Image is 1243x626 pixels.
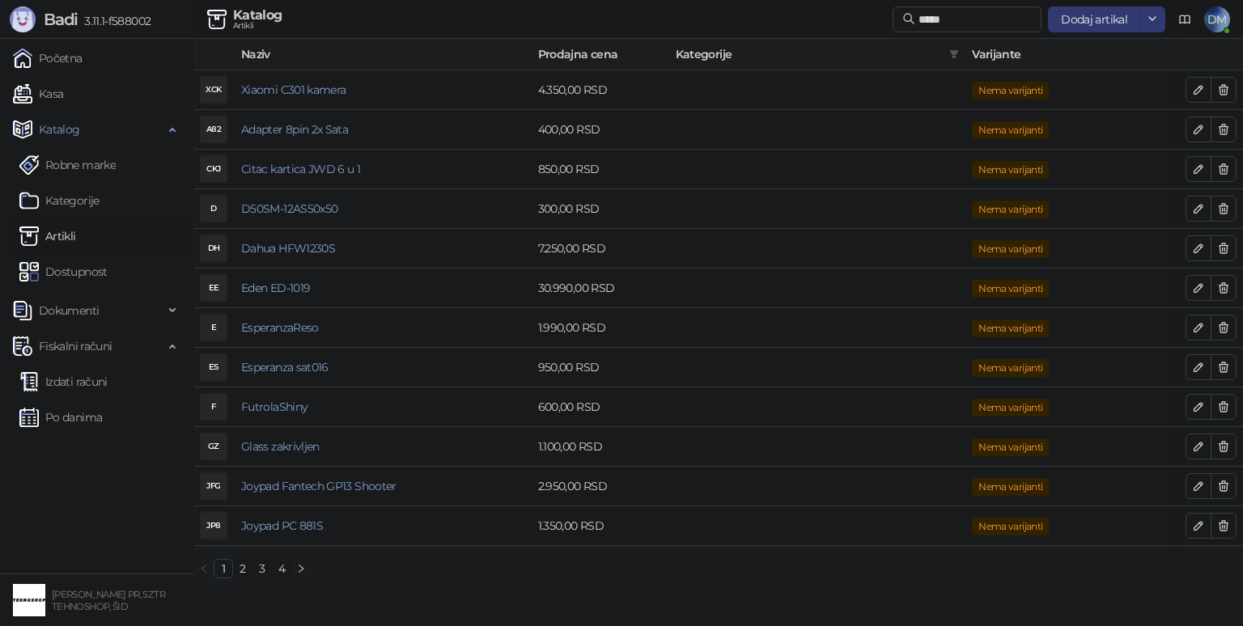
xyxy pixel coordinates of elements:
a: Glass zakrivljen [241,439,320,454]
a: 1 [214,560,232,577]
td: EsperanzaReso [235,308,532,348]
a: Joypad Fantech GP13 Shooter [241,479,397,493]
span: Nema varijanti [972,438,1049,456]
span: 3.11.1-f588002 [78,14,151,28]
div: D [201,196,227,222]
a: Joypad PC 881S [241,518,323,533]
div: EE [201,275,227,301]
td: Citac kartica JWD 6 u 1 [235,150,532,189]
th: Naziv [235,39,532,70]
td: 4.350,00 RSD [532,70,669,110]
span: Badi [44,10,78,29]
td: 1.990,00 RSD [532,308,669,348]
a: Dokumentacija [1172,6,1198,32]
td: Glass zakrivljen [235,427,532,467]
td: Xiaomi C301 kamera [235,70,532,110]
a: 4 [273,560,291,577]
div: XCK [201,77,227,103]
div: GZ [201,434,227,459]
li: 3 [252,559,272,578]
div: F [201,394,227,420]
a: Kasa [13,78,63,110]
span: Nema varijanti [972,121,1049,139]
button: right [291,559,311,578]
td: 1.100,00 RSD [532,427,669,467]
a: Esperanza sat016 [241,360,329,374]
span: filter [949,49,959,59]
a: Adapter 8pin 2x Sata [241,122,348,137]
small: [PERSON_NAME] PR, SZTR TEHNOSHOP, ŠID [52,589,165,612]
span: Nema varijanti [972,201,1049,218]
span: Nema varijanti [972,240,1049,258]
a: D50SM-12AS50x50 [241,201,337,216]
div: JP8 [201,513,227,539]
a: FutrolaShiny [241,400,308,414]
td: 400,00 RSD [532,110,669,150]
th: Prodajna cena [532,39,669,70]
td: Esperanza sat016 [235,348,532,387]
a: Citac kartica JWD 6 u 1 [241,162,360,176]
a: Dahua HFW1230S [241,241,335,256]
a: Eden ED-1019 [241,281,310,295]
span: Nema varijanti [972,399,1049,417]
li: 4 [272,559,291,578]
a: Kategorije [19,184,100,217]
div: ES [201,354,227,380]
span: Katalog [39,113,80,146]
span: filter [946,42,962,66]
img: Logo [10,6,36,32]
div: DH [201,235,227,261]
span: Fiskalni računi [39,330,112,362]
div: A82 [201,116,227,142]
button: Dodaj artikal [1048,6,1140,32]
span: Dodaj artikal [1061,12,1127,27]
a: 3 [253,560,271,577]
td: 950,00 RSD [532,348,669,387]
span: Nema varijanti [972,359,1049,377]
div: Artikli [233,22,282,30]
li: Prethodna strana [194,559,214,578]
div: CKJ [201,156,227,182]
a: ArtikliArtikli [19,220,76,252]
span: DM [1204,6,1230,32]
td: 850,00 RSD [532,150,669,189]
img: 64x64-companyLogo-68805acf-9e22-4a20-bcb3-9756868d3d19.jpeg [13,584,45,616]
a: Početna [13,42,83,74]
button: left [194,559,214,578]
span: Nema varijanti [972,161,1049,179]
li: Sledeća strana [291,559,311,578]
span: Nema varijanti [972,518,1049,535]
a: Robne marke [19,149,116,181]
td: 7.250,00 RSD [532,229,669,269]
td: Dahua HFW1230S [235,229,532,269]
td: 30.990,00 RSD [532,269,669,308]
span: left [199,564,209,573]
a: EsperanzaReso [241,320,319,335]
td: 300,00 RSD [532,189,669,229]
td: Joypad Fantech GP13 Shooter [235,467,532,506]
span: Kategorije [676,45,944,63]
a: Po danima [19,401,102,434]
a: Dostupnost [19,256,108,288]
span: Nema varijanti [972,280,1049,298]
td: Eden ED-1019 [235,269,532,308]
td: 1.350,00 RSD [532,506,669,546]
li: 2 [233,559,252,578]
td: 600,00 RSD [532,387,669,427]
img: Artikli [207,10,227,29]
div: JFG [201,473,227,499]
span: Nema varijanti [972,82,1049,99]
span: right [296,564,306,573]
a: 2 [234,560,252,577]
span: Nema varijanti [972,478,1049,496]
td: Adapter 8pin 2x Sata [235,110,532,150]
td: Joypad PC 881S [235,506,532,546]
span: Dokumenti [39,294,99,327]
span: Nema varijanti [972,319,1049,337]
td: 2.950,00 RSD [532,467,669,506]
li: 1 [214,559,233,578]
td: D50SM-12AS50x50 [235,189,532,229]
td: FutrolaShiny [235,387,532,427]
a: Xiaomi C301 kamera [241,82,346,97]
div: Katalog [233,9,282,22]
